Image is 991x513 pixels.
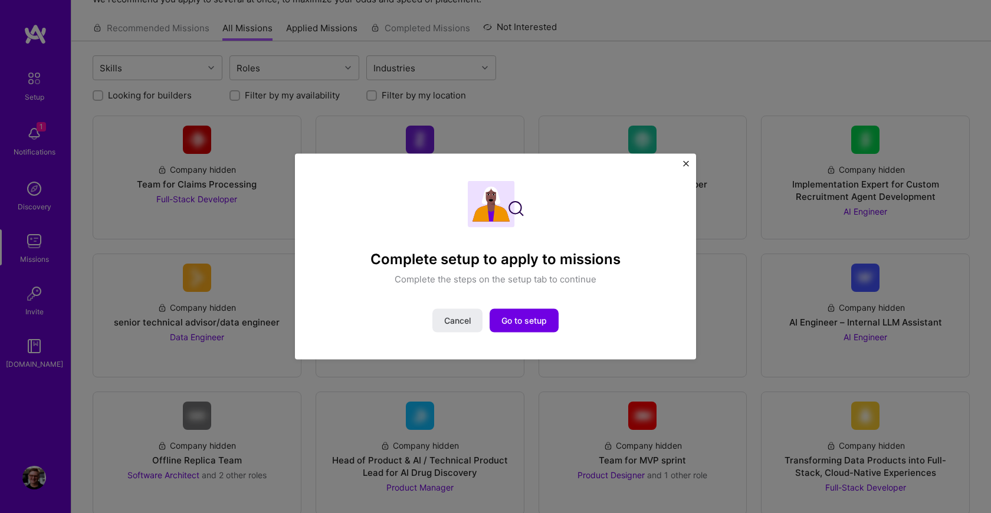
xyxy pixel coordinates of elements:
h4: Complete setup to apply to missions [370,251,621,268]
img: Complete setup illustration [468,181,524,228]
button: Close [683,161,689,173]
p: Complete the steps on the setup tab to continue [395,272,596,285]
button: Go to setup [490,308,559,332]
span: Go to setup [501,314,547,326]
span: Cancel [444,314,471,326]
button: Cancel [432,308,483,332]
